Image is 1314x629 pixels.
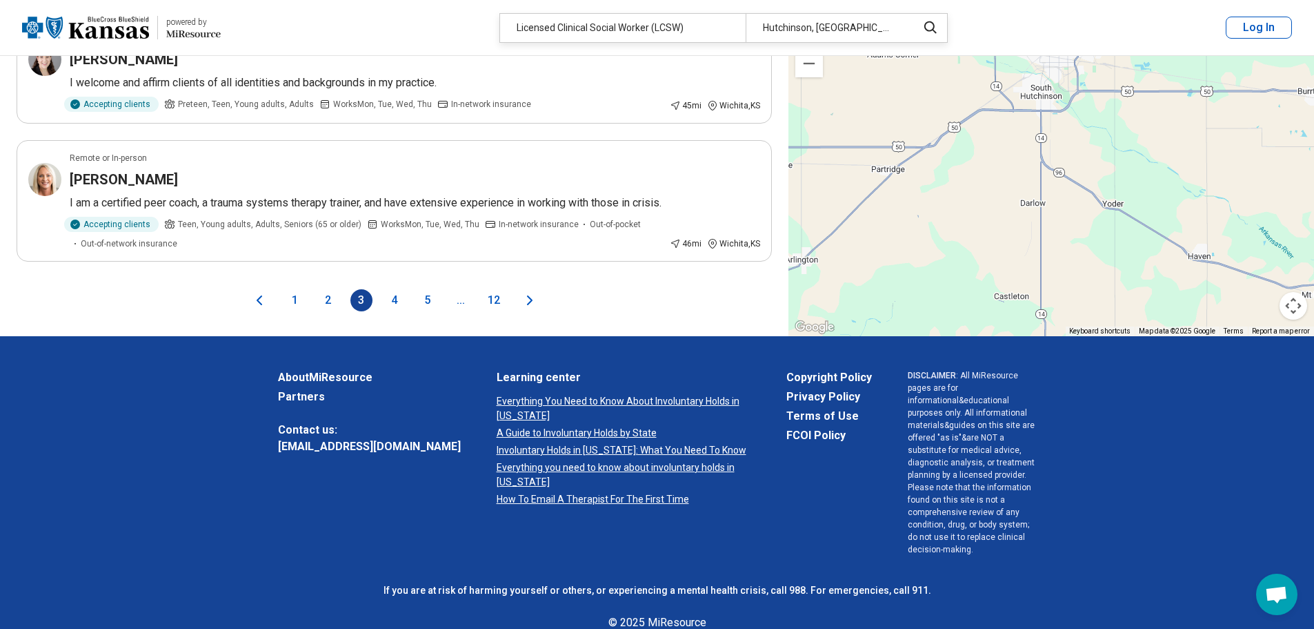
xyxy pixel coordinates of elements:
button: Log In [1226,17,1292,39]
a: Privacy Policy [786,389,872,405]
button: Previous page [251,289,268,311]
p: I welcome and affirm clients of all identities and backgrounds in my practice. [70,75,760,91]
span: Works Mon, Tue, Wed, Thu [381,218,479,231]
p: : All MiResource pages are for informational & educational purposes only. All informational mater... [908,369,1037,556]
div: Wichita , KS [707,238,760,250]
button: Next page [521,289,538,311]
div: Accepting clients [64,217,159,232]
div: 45 mi [670,99,701,112]
a: Copyright Policy [786,369,872,386]
button: 2 [317,289,339,311]
div: Hutchinson, [GEOGRAPHIC_DATA] [746,14,909,42]
span: Works Mon, Tue, Wed, Thu [333,98,432,110]
span: In-network insurance [451,98,531,110]
a: Report a map error [1252,327,1310,335]
span: Out-of-network insurance [81,238,177,250]
div: powered by [166,16,221,28]
button: Keyboard shortcuts [1069,327,1131,336]
a: Partners [278,389,461,405]
a: Open chat [1256,574,1297,615]
a: Blue Cross Blue Shield Kansaspowered by [22,11,221,44]
div: Accepting clients [64,97,159,112]
button: 5 [417,289,439,311]
h3: [PERSON_NAME] [70,50,178,69]
a: Involuntary Holds in [US_STATE]: What You Need To Know [497,443,750,458]
div: 46 mi [670,238,701,250]
button: 3 [350,289,372,311]
span: DISCLAIMER [908,371,956,380]
a: Open this area in Google Maps (opens a new window) [792,318,837,336]
button: 4 [384,289,406,311]
a: Terms of Use [786,408,872,425]
span: Teen, Young adults, Adults, Seniors (65 or older) [178,218,361,231]
span: ... [450,289,472,311]
a: AboutMiResource [278,369,461,386]
p: Remote or In-person [70,152,147,164]
button: Map camera controls [1280,292,1307,320]
a: [EMAIL_ADDRESS][DOMAIN_NAME] [278,438,461,455]
button: 12 [483,289,505,311]
p: I am a certified peer coach, a trauma systems therapy trainer, and have extensive experience in w... [70,195,760,211]
div: Wichita , KS [707,99,760,112]
span: Contact us: [278,422,461,438]
span: Out-of-pocket [590,218,641,231]
a: How To Email A Therapist For The First Time [497,492,750,507]
div: Licensed Clinical Social Worker (LCSW) [500,14,746,42]
h3: [PERSON_NAME] [70,170,178,189]
p: If you are at risk of harming yourself or others, or experiencing a mental health crisis, call 98... [278,583,1037,598]
span: In-network insurance [499,218,579,231]
img: Google [792,318,837,336]
img: Blue Cross Blue Shield Kansas [22,11,149,44]
span: Preteen, Teen, Young adults, Adults [178,98,314,110]
button: 1 [284,289,306,311]
a: Everything you need to know about involuntary holds in [US_STATE] [497,461,750,490]
a: A Guide to Involuntary Holds by State [497,426,750,441]
a: FCOI Policy [786,427,872,444]
button: Zoom out [795,50,823,77]
a: Terms [1224,327,1244,335]
a: Everything You Need to Know About Involuntary Holds in [US_STATE] [497,394,750,423]
a: Learning center [497,369,750,386]
span: Map data ©2025 Google [1139,327,1215,335]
